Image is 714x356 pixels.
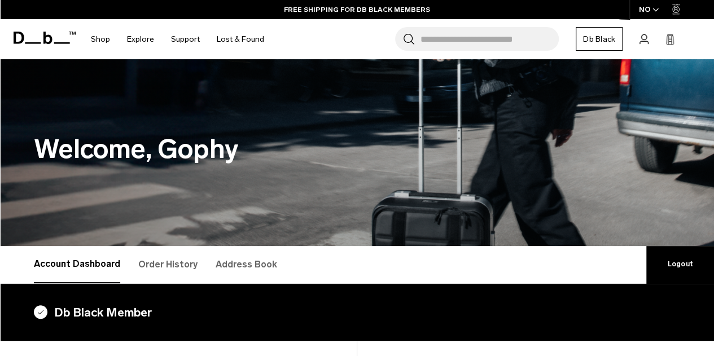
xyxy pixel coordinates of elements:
[91,19,110,59] a: Shop
[34,304,680,322] h4: Db Black Member
[217,19,264,59] a: Lost & Found
[171,19,200,59] a: Support
[216,246,277,283] a: Address Book
[34,129,680,169] h1: Welcome, Gophy
[82,19,273,59] nav: Main Navigation
[34,246,120,283] a: Account Dashboard
[646,246,714,283] a: Logout
[127,19,154,59] a: Explore
[138,246,198,283] a: Order History
[576,27,623,51] a: Db Black
[284,5,430,15] a: FREE SHIPPING FOR DB BLACK MEMBERS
